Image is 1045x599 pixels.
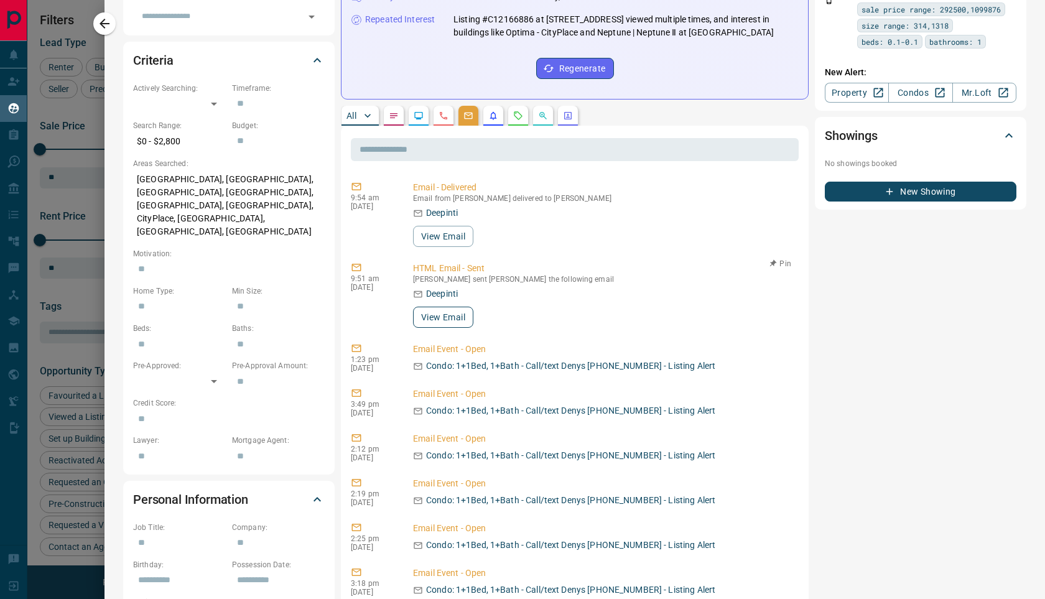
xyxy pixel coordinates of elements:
p: $0 - $2,800 [133,131,226,152]
svg: Emails [463,111,473,121]
p: Birthday: [133,559,226,570]
p: Min Size: [232,286,325,297]
p: Email Event - Open [413,343,794,356]
p: Lawyer: [133,435,226,446]
p: Email Event - Open [413,432,794,445]
button: View Email [413,226,473,247]
a: Property [825,83,889,103]
p: Email Event - Open [413,567,794,580]
p: [DATE] [351,498,394,507]
p: Pre-Approval Amount: [232,360,325,371]
svg: Calls [439,111,448,121]
p: Condo: 1+1Bed, 1+Bath - Call/text Denys [PHONE_NUMBER] - Listing Alert [426,404,715,417]
div: Showings [825,121,1016,151]
span: beds: 0.1-0.1 [862,35,918,48]
p: 2:12 pm [351,445,394,453]
p: [DATE] [351,453,394,462]
p: Condo: 1+1Bed, 1+Bath - Call/text Denys [PHONE_NUMBER] - Listing Alert [426,360,715,373]
p: 1:23 pm [351,355,394,364]
p: Listing #C12166886 at [STREET_ADDRESS] viewed multiple times, and interest in buildings like Opti... [453,13,798,39]
p: Search Range: [133,120,226,131]
p: 3:18 pm [351,579,394,588]
button: Pin [763,258,799,269]
p: 2:19 pm [351,490,394,498]
p: Areas Searched: [133,158,325,169]
p: Credit Score: [133,397,325,409]
p: [DATE] [351,283,394,292]
p: Pre-Approved: [133,360,226,371]
p: Actively Searching: [133,83,226,94]
a: Condos [888,83,952,103]
div: Criteria [133,45,325,75]
p: All [346,111,356,120]
p: 3:49 pm [351,400,394,409]
p: 9:51 am [351,274,394,283]
p: Possession Date: [232,559,325,570]
p: Company: [232,522,325,533]
span: bathrooms: 1 [929,35,982,48]
button: Open [303,8,320,26]
p: Email Event - Open [413,477,794,490]
p: Deepinti [426,207,458,220]
p: Mortgage Agent: [232,435,325,446]
p: Condo: 1+1Bed, 1+Bath - Call/text Denys [PHONE_NUMBER] - Listing Alert [426,449,715,462]
span: size range: 314,1318 [862,19,949,32]
p: 2:25 pm [351,534,394,543]
p: Beds: [133,323,226,334]
p: [PERSON_NAME] sent [PERSON_NAME] the following email [413,275,794,284]
h2: Showings [825,126,878,146]
button: New Showing [825,182,1016,202]
svg: Listing Alerts [488,111,498,121]
svg: Lead Browsing Activity [414,111,424,121]
p: No showings booked [825,158,1016,169]
p: [DATE] [351,202,394,211]
p: [DATE] [351,543,394,552]
svg: Agent Actions [563,111,573,121]
p: Timeframe: [232,83,325,94]
p: New Alert: [825,66,1016,79]
button: Regenerate [536,58,614,79]
h2: Personal Information [133,490,248,509]
p: Baths: [232,323,325,334]
p: Email - Delivered [413,181,794,194]
div: Personal Information [133,485,325,514]
p: [DATE] [351,364,394,373]
p: [GEOGRAPHIC_DATA], [GEOGRAPHIC_DATA], [GEOGRAPHIC_DATA], [GEOGRAPHIC_DATA], [GEOGRAPHIC_DATA], [G... [133,169,325,242]
button: View Email [413,307,473,328]
h2: Criteria [133,50,174,70]
p: Home Type: [133,286,226,297]
p: Email from [PERSON_NAME] delivered to [PERSON_NAME] [413,194,794,203]
p: Budget: [232,120,325,131]
a: Mr.Loft [952,83,1016,103]
p: Email Event - Open [413,522,794,535]
p: 9:54 am [351,193,394,202]
p: Condo: 1+1Bed, 1+Bath - Call/text Denys [PHONE_NUMBER] - Listing Alert [426,583,715,597]
p: Job Title: [133,522,226,533]
p: [DATE] [351,409,394,417]
p: Repeated Interest [365,13,435,26]
p: HTML Email - Sent [413,262,794,275]
p: Motivation: [133,248,325,259]
p: Condo: 1+1Bed, 1+Bath - Call/text Denys [PHONE_NUMBER] - Listing Alert [426,494,715,507]
p: Email Event - Open [413,388,794,401]
svg: Opportunities [538,111,548,121]
svg: Notes [389,111,399,121]
svg: Requests [513,111,523,121]
p: Deepinti [426,287,458,300]
p: Condo: 1+1Bed, 1+Bath - Call/text Denys [PHONE_NUMBER] - Listing Alert [426,539,715,552]
span: sale price range: 292500,1099876 [862,3,1001,16]
p: [DATE] [351,588,394,597]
